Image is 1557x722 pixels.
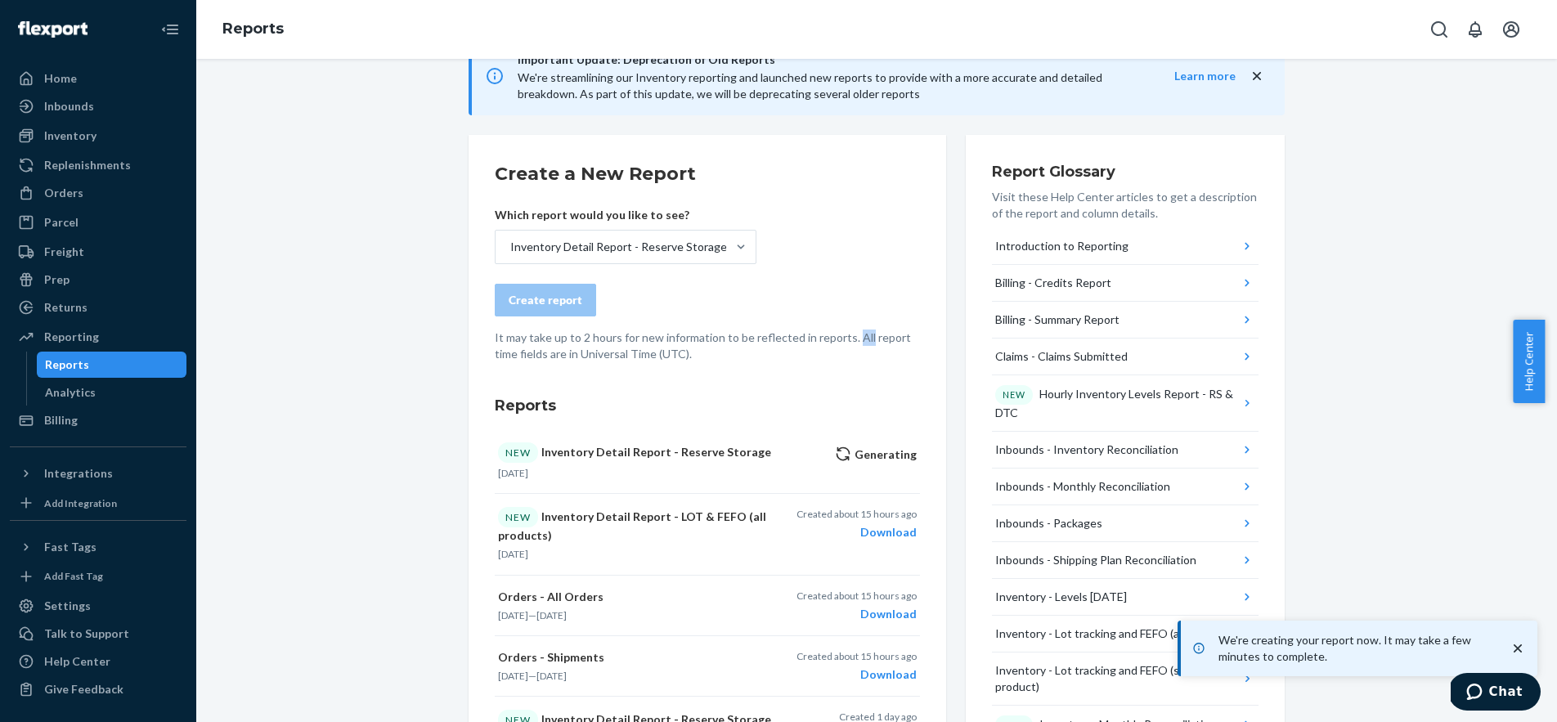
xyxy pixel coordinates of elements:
a: Help Center [10,648,186,675]
a: Inventory [10,123,186,149]
button: NEWHourly Inventory Levels Report - RS & DTC [992,375,1259,432]
div: Inbounds - Monthly Reconciliation [995,478,1170,495]
a: Home [10,65,186,92]
div: Add Fast Tag [44,569,103,583]
div: Create report [509,292,582,308]
div: Introduction to Reporting [995,238,1128,254]
a: Add Integration [10,493,186,513]
div: Billing - Credits Report [995,275,1111,291]
div: Home [44,70,77,87]
button: Close Navigation [154,13,186,46]
button: Integrations [10,460,186,487]
a: Analytics [37,379,187,406]
div: Replenishments [44,157,131,173]
h3: Report Glossary [992,161,1259,182]
time: [DATE] [498,670,528,682]
div: Billing - Summary Report [995,312,1120,328]
div: Freight [44,244,84,260]
button: Talk to Support [10,621,186,647]
a: Inbounds [10,93,186,119]
div: Inbounds [44,98,94,114]
img: Flexport logo [18,21,87,38]
button: Open notifications [1459,13,1492,46]
ol: breadcrumbs [209,6,297,53]
div: Prep [44,271,70,288]
div: Help Center [44,653,110,670]
button: Claims - Claims Submitted [992,339,1259,375]
button: Open account menu [1495,13,1528,46]
p: Visit these Help Center articles to get a description of the report and column details. [992,189,1259,222]
button: Help Center [1513,320,1545,403]
p: — [498,608,774,622]
p: Created about 15 hours ago [796,589,917,603]
time: [DATE] [536,609,567,621]
h3: Reports [495,395,920,416]
a: Returns [10,294,186,321]
div: Reports [45,357,89,373]
div: Inbounds - Packages [995,515,1102,531]
svg: close toast [1510,640,1526,657]
button: Billing - Summary Report [992,302,1259,339]
a: Orders [10,180,186,206]
div: Returns [44,299,87,316]
div: Reporting [44,329,99,345]
button: Orders - All Orders[DATE]—[DATE]Created about 15 hours agoDownload [495,576,920,636]
a: Reporting [10,324,186,350]
div: Inventory - Lot tracking and FEFO (single product) [995,662,1239,695]
a: Reports [37,352,187,378]
button: NEWInventory Detail Report - Reserve Storage[DATE]Generating [495,429,920,494]
div: NEW [498,507,538,527]
button: Open Search Box [1423,13,1456,46]
div: Billing [44,412,78,428]
div: Parcel [44,214,79,231]
p: Created about 15 hours ago [796,507,917,521]
button: Learn more [1142,68,1236,84]
button: Create report [495,284,596,316]
time: [DATE] [498,609,528,621]
p: Generating [835,446,917,463]
button: Inventory - Levels [DATE] [992,579,1259,616]
span: Important Update: Deprecation of Old Reports [518,50,1142,70]
button: Introduction to Reporting [992,228,1259,265]
a: Prep [10,267,186,293]
a: Add Fast Tag [10,567,186,587]
p: NEW [1003,388,1025,401]
button: Inbounds - Shipping Plan Reconciliation [992,542,1259,579]
div: Inventory Detail Report - Reserve Storage [510,239,727,255]
button: Give Feedback [10,676,186,702]
div: Integrations [44,465,113,482]
p: Orders - Shipments [498,649,774,666]
button: Inbounds - Packages [992,505,1259,542]
p: Created about 15 hours ago [796,649,917,663]
div: Inventory - Levels [DATE] [995,589,1127,605]
div: Orders [44,185,83,201]
p: — [498,669,774,683]
time: [DATE] [498,467,528,479]
div: Talk to Support [44,626,129,642]
div: Download [796,666,917,683]
p: Orders - All Orders [498,589,774,605]
div: Inventory - Lot tracking and FEFO (all products) [995,626,1236,642]
a: Reports [222,20,284,38]
button: Inbounds - Inventory Reconciliation [992,432,1259,469]
iframe: Opens a widget where you can chat to one of our agents [1451,673,1541,714]
p: We're creating your report now. It may take a few minutes to complete. [1218,632,1493,665]
div: Add Integration [44,496,117,510]
div: Inbounds - Shipping Plan Reconciliation [995,552,1196,568]
button: Inventory - Lot tracking and FEFO (single product) [992,652,1259,706]
a: Settings [10,593,186,619]
button: NEWInventory Detail Report - LOT & FEFO (all products)[DATE]Created about 15 hours agoDownload [495,494,920,575]
button: Inventory - Lot tracking and FEFO (all products) [992,616,1259,652]
div: Claims - Claims Submitted [995,348,1128,365]
button: Inbounds - Monthly Reconciliation [992,469,1259,505]
div: Download [796,606,917,622]
div: Hourly Inventory Levels Report - RS & DTC [995,385,1240,421]
span: We're streamlining our Inventory reporting and launched new reports to provide with a more accura... [518,70,1102,101]
div: Give Feedback [44,681,123,697]
div: Fast Tags [44,539,96,555]
time: [DATE] [498,548,528,560]
a: Replenishments [10,152,186,178]
time: [DATE] [536,670,567,682]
